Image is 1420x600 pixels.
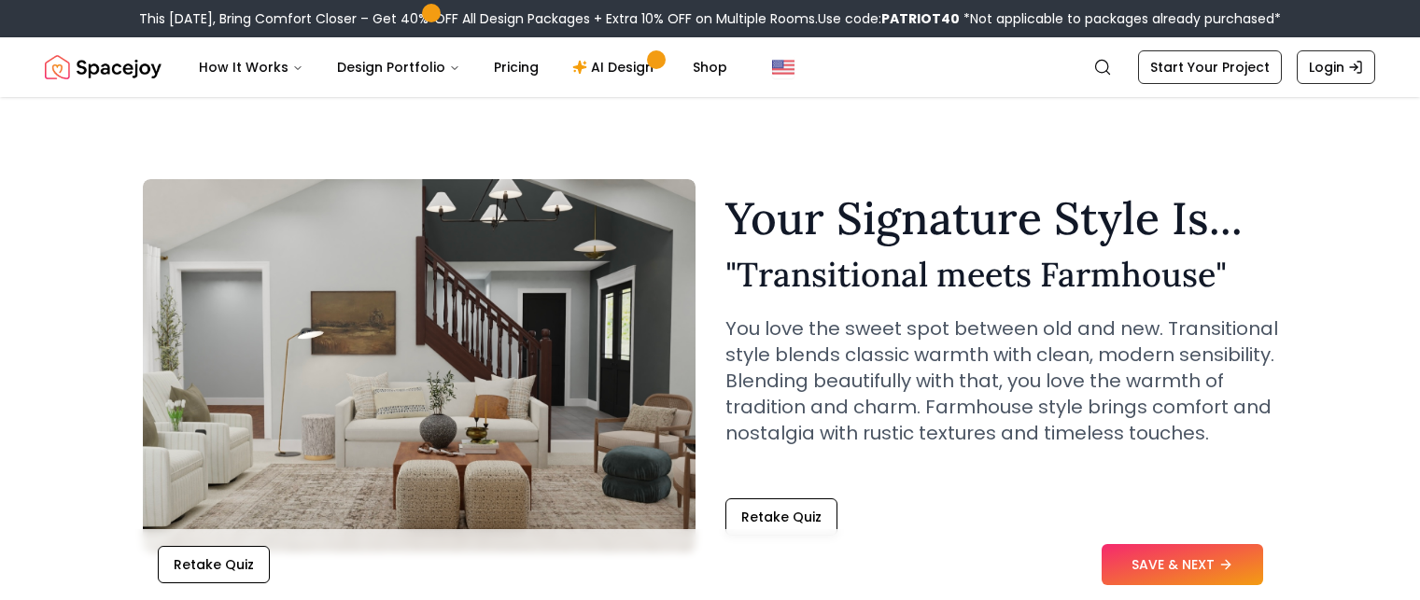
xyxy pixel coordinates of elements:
[1297,50,1375,84] a: Login
[322,49,475,86] button: Design Portfolio
[45,49,162,86] img: Spacejoy Logo
[725,196,1278,241] h1: Your Signature Style Is...
[45,37,1375,97] nav: Global
[881,9,960,28] b: PATRIOT40
[818,9,960,28] span: Use code:
[725,315,1278,446] p: You love the sweet spot between old and new. Transitional style blends classic warmth with clean,...
[143,179,696,552] img: Transitional meets Farmhouse Style Example
[960,9,1281,28] span: *Not applicable to packages already purchased*
[184,49,742,86] nav: Main
[479,49,554,86] a: Pricing
[184,49,318,86] button: How It Works
[45,49,162,86] a: Spacejoy
[725,498,837,536] button: Retake Quiz
[678,49,742,86] a: Shop
[557,49,674,86] a: AI Design
[772,56,794,78] img: United States
[1138,50,1282,84] a: Start Your Project
[725,256,1278,293] h2: " Transitional meets Farmhouse "
[1102,544,1263,585] button: SAVE & NEXT
[139,9,1281,28] div: This [DATE], Bring Comfort Closer – Get 40% OFF All Design Packages + Extra 10% OFF on Multiple R...
[158,546,270,583] button: Retake Quiz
